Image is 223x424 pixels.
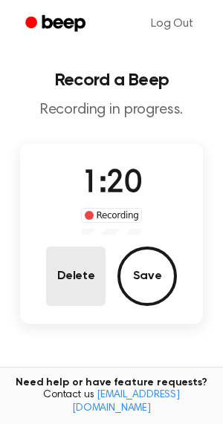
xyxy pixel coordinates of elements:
a: Beep [15,10,99,39]
a: Log Out [136,6,208,42]
button: Delete Audio Record [46,247,106,306]
span: Contact us [9,389,214,415]
p: Recording in progress. [12,101,211,120]
h1: Record a Beep [12,71,211,89]
span: 1:20 [82,169,141,200]
div: Recording [81,208,143,223]
a: [EMAIL_ADDRESS][DOMAIN_NAME] [72,390,180,414]
button: Save Audio Record [117,247,177,306]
